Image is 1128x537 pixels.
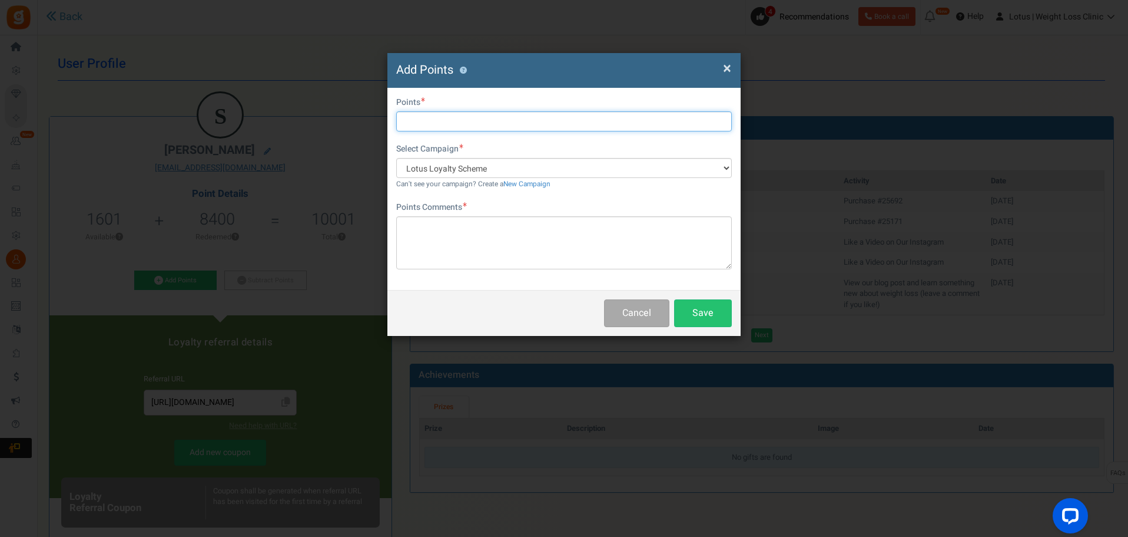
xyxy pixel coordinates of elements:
small: Can't see your campaign? Create a [396,179,550,189]
label: Points [396,97,425,108]
button: ? [459,67,467,74]
label: Select Campaign [396,143,463,155]
button: Cancel [604,299,669,327]
button: Save [674,299,732,327]
a: New Campaign [503,179,550,189]
span: × [723,57,731,80]
span: Add Points [396,61,453,78]
label: Points Comments [396,202,467,213]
